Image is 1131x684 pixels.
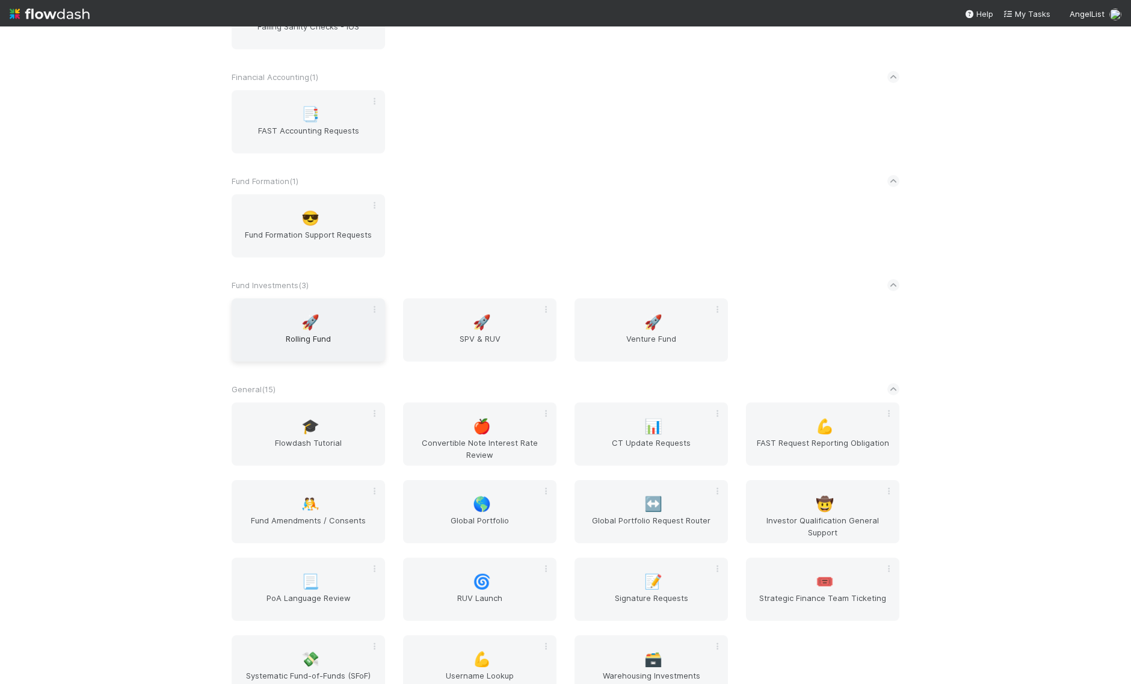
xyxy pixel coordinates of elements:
[644,315,662,330] span: 🚀
[751,514,895,538] span: Investor Qualification General Support
[236,333,380,357] span: Rolling Fund
[403,480,556,543] a: 🌎Global Portfolio
[473,496,491,512] span: 🌎
[816,419,834,434] span: 💪
[751,437,895,461] span: FAST Request Reporting Obligation
[403,298,556,362] a: 🚀SPV & RUV
[232,480,385,543] a: 🤼Fund Amendments / Consents
[236,592,380,616] span: PoA Language Review
[751,592,895,616] span: Strategic Finance Team Ticketing
[579,333,723,357] span: Venture Fund
[232,402,385,466] a: 🎓Flowdash Tutorial
[232,558,385,621] a: 📃PoA Language Review
[232,384,276,394] span: General ( 15 )
[816,574,834,590] span: 🎟️
[301,496,319,512] span: 🤼
[232,176,298,186] span: Fund Formation ( 1 )
[746,402,899,466] a: 💪FAST Request Reporting Obligation
[575,298,728,362] a: 🚀Venture Fund
[408,592,552,616] span: RUV Launch
[644,574,662,590] span: 📝
[232,72,318,82] span: Financial Accounting ( 1 )
[575,402,728,466] a: 📊CT Update Requests
[236,229,380,253] span: Fund Formation Support Requests
[301,106,319,122] span: 📑
[301,315,319,330] span: 🚀
[232,194,385,257] a: 😎Fund Formation Support Requests
[473,652,491,667] span: 💪
[746,480,899,543] a: 🤠Investor Qualification General Support
[644,652,662,667] span: 🗃️
[236,514,380,538] span: Fund Amendments / Consents
[579,592,723,616] span: Signature Requests
[473,574,491,590] span: 🌀
[575,558,728,621] a: 📝Signature Requests
[301,419,319,434] span: 🎓
[232,298,385,362] a: 🚀Rolling Fund
[1109,8,1121,20] img: avatar_041b9f3e-9684-4023-b9b7-2f10de55285d.png
[408,514,552,538] span: Global Portfolio
[473,419,491,434] span: 🍎
[403,402,556,466] a: 🍎Convertible Note Interest Rate Review
[236,125,380,149] span: FAST Accounting Requests
[236,20,380,45] span: Failing Sanity Checks - IOS
[579,514,723,538] span: Global Portfolio Request Router
[964,8,993,20] div: Help
[301,652,319,667] span: 💸
[408,333,552,357] span: SPV & RUV
[644,419,662,434] span: 📊
[301,574,319,590] span: 📃
[10,4,90,24] img: logo-inverted-e16ddd16eac7371096b0.svg
[816,496,834,512] span: 🤠
[232,90,385,153] a: 📑FAST Accounting Requests
[403,558,556,621] a: 🌀RUV Launch
[1070,9,1105,19] span: AngelList
[1003,9,1050,19] span: My Tasks
[644,496,662,512] span: ↔️
[575,480,728,543] a: ↔️Global Portfolio Request Router
[1003,8,1050,20] a: My Tasks
[746,558,899,621] a: 🎟️Strategic Finance Team Ticketing
[473,315,491,330] span: 🚀
[301,211,319,226] span: 😎
[236,437,380,461] span: Flowdash Tutorial
[579,437,723,461] span: CT Update Requests
[232,280,309,290] span: Fund Investments ( 3 )
[408,437,552,461] span: Convertible Note Interest Rate Review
